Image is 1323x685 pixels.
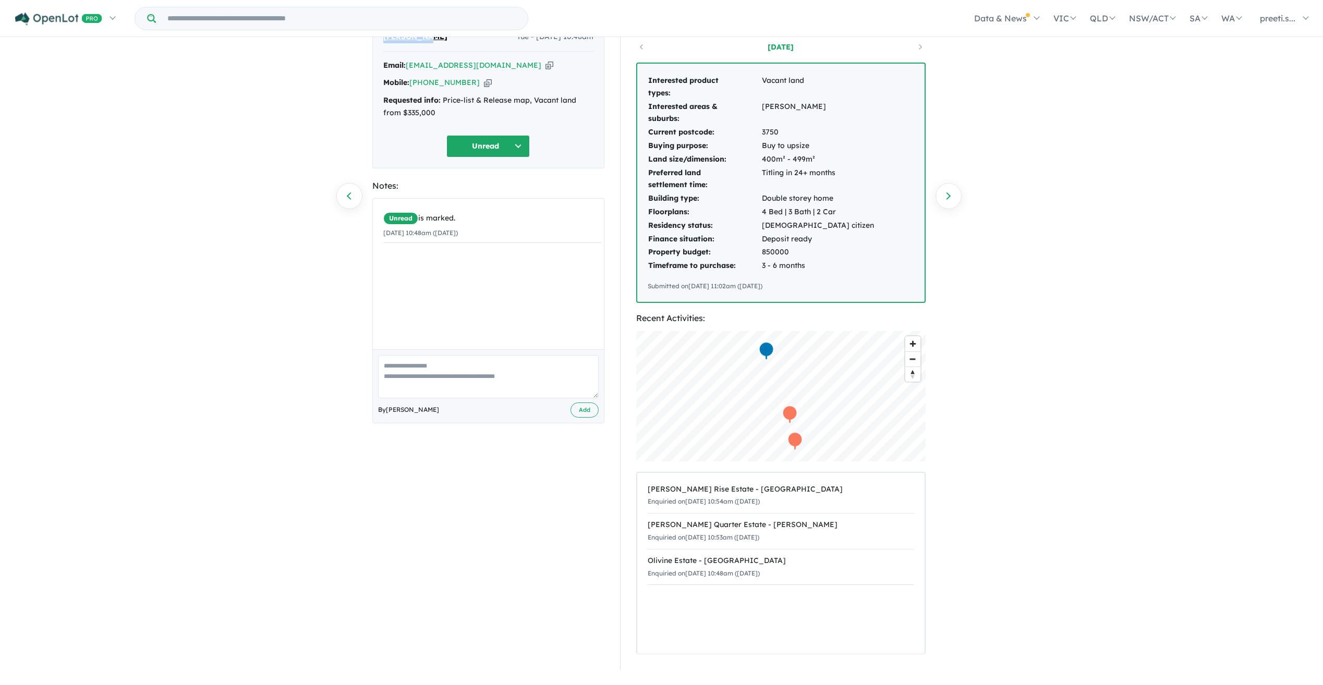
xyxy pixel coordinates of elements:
[648,139,761,153] td: Buying purpose:
[648,555,914,567] div: Olivine Estate - [GEOGRAPHIC_DATA]
[648,513,914,549] a: [PERSON_NAME] Quarter Estate - [PERSON_NAME]Enquiried on[DATE] 10:53am ([DATE])
[787,432,803,451] div: Map marker
[409,78,480,87] a: [PHONE_NUMBER]
[761,259,875,273] td: 3 - 6 months
[761,246,875,259] td: 850000
[761,153,875,166] td: 400m² - 499m²
[648,259,761,273] td: Timeframe to purchase:
[648,281,914,291] div: Submitted on [DATE] 11:02am ([DATE])
[648,483,914,496] div: [PERSON_NAME] Rise Estate - [GEOGRAPHIC_DATA]
[383,95,441,105] strong: Requested info:
[1260,13,1295,23] span: preeti.s...
[648,519,914,531] div: [PERSON_NAME] Quarter Estate - [PERSON_NAME]
[736,42,825,52] a: [DATE]
[648,497,760,505] small: Enquiried on [DATE] 10:54am ([DATE])
[648,205,761,219] td: Floorplans:
[383,78,409,87] strong: Mobile:
[761,126,875,139] td: 3750
[648,153,761,166] td: Land size/dimension:
[383,212,418,225] span: Unread
[758,341,774,361] div: Map marker
[545,60,553,71] button: Copy
[571,402,599,418] button: Add
[484,77,492,88] button: Copy
[648,74,761,100] td: Interested product types:
[383,212,601,225] div: is marked.
[406,60,541,70] a: [EMAIL_ADDRESS][DOMAIN_NAME]
[905,352,920,366] span: Zoom out
[761,192,875,205] td: Double storey home
[761,74,875,100] td: Vacant land
[905,351,920,366] button: Zoom out
[761,100,875,126] td: [PERSON_NAME]
[636,311,926,325] div: Recent Activities:
[782,405,797,424] div: Map marker
[648,166,761,192] td: Preferred land settlement time:
[648,533,759,541] small: Enquiried on [DATE] 10:53am ([DATE])
[648,549,914,585] a: Olivine Estate - [GEOGRAPHIC_DATA]Enquiried on[DATE] 10:48am ([DATE])
[905,366,920,382] button: Reset bearing to north
[383,60,406,70] strong: Email:
[383,94,593,119] div: Price-list & Release map, Vacant land from $335,000
[761,166,875,192] td: Titling in 24+ months
[761,219,875,233] td: [DEMOGRAPHIC_DATA] citizen
[15,13,102,26] img: Openlot PRO Logo White
[636,331,926,461] canvas: Map
[446,135,530,157] button: Unread
[648,233,761,246] td: Finance situation:
[761,233,875,246] td: Deposit ready
[383,229,458,237] small: [DATE] 10:48am ([DATE])
[648,100,761,126] td: Interested areas & suburbs:
[761,139,875,153] td: Buy to upsize
[648,246,761,259] td: Property budget:
[158,7,526,30] input: Try estate name, suburb, builder or developer
[648,569,760,577] small: Enquiried on [DATE] 10:48am ([DATE])
[372,179,604,193] div: Notes:
[905,336,920,351] button: Zoom in
[761,205,875,219] td: 4 Bed | 3 Bath | 2 Car
[648,219,761,233] td: Residency status:
[378,405,439,415] span: By [PERSON_NAME]
[648,192,761,205] td: Building type:
[648,126,761,139] td: Current postcode:
[648,478,914,514] a: [PERSON_NAME] Rise Estate - [GEOGRAPHIC_DATA]Enquiried on[DATE] 10:54am ([DATE])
